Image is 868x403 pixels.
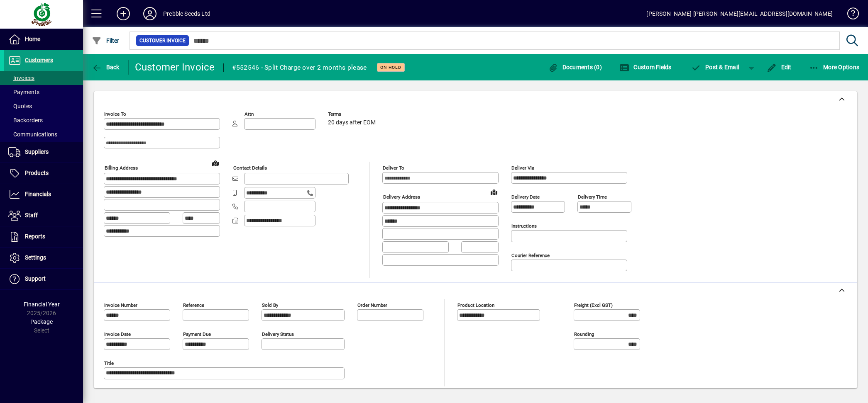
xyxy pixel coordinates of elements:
[328,112,378,117] span: Terms
[25,275,46,282] span: Support
[104,331,131,337] mat-label: Invoice date
[30,318,53,325] span: Package
[183,331,211,337] mat-label: Payment due
[705,64,709,70] span: P
[511,252,550,258] mat-label: Courier Reference
[574,302,613,308] mat-label: Freight (excl GST)
[487,185,501,199] a: View on map
[25,148,49,155] span: Suppliers
[841,2,858,29] a: Knowledge Base
[110,6,137,21] button: Add
[380,65,401,70] span: On hold
[137,6,163,21] button: Profile
[92,37,120,44] span: Filter
[4,184,83,205] a: Financials
[163,7,210,20] div: Prebble Seeds Ltd
[90,33,122,48] button: Filter
[4,113,83,127] a: Backorders
[574,331,594,337] mat-label: Rounding
[328,119,376,126] span: 20 days after EOM
[8,117,43,124] span: Backorders
[245,111,254,117] mat-label: Attn
[183,302,204,308] mat-label: Reference
[4,248,83,268] a: Settings
[25,170,49,176] span: Products
[104,111,126,117] mat-label: Invoice To
[25,212,38,218] span: Staff
[262,331,294,337] mat-label: Delivery status
[25,254,46,261] span: Settings
[24,301,60,308] span: Financial Year
[548,64,602,70] span: Documents (0)
[8,131,57,138] span: Communications
[578,194,607,200] mat-label: Delivery time
[687,60,743,75] button: Post & Email
[25,191,51,197] span: Financials
[4,269,83,289] a: Support
[232,61,367,74] div: #552546 - Split Charge over 2 months please
[4,71,83,85] a: Invoices
[646,7,833,20] div: [PERSON_NAME] [PERSON_NAME][EMAIL_ADDRESS][DOMAIN_NAME]
[357,302,387,308] mat-label: Order number
[546,60,604,75] button: Documents (0)
[25,57,53,63] span: Customers
[511,223,537,229] mat-label: Instructions
[4,85,83,99] a: Payments
[4,142,83,163] a: Suppliers
[619,64,672,70] span: Custom Fields
[4,127,83,141] a: Communications
[4,29,83,50] a: Home
[139,36,186,45] span: Customer Invoice
[8,103,32,109] span: Quotes
[135,61,215,74] div: Customer Invoice
[4,99,83,113] a: Quotes
[104,302,137,308] mat-label: Invoice number
[209,156,222,170] a: View on map
[25,36,40,42] span: Home
[807,60,862,75] button: More Options
[691,64,739,70] span: ost & Email
[511,165,534,171] mat-label: Deliver via
[8,89,39,95] span: Payments
[4,163,83,184] a: Products
[262,302,278,308] mat-label: Sold by
[83,60,129,75] app-page-header-button: Back
[767,64,792,70] span: Edit
[809,64,860,70] span: More Options
[617,60,674,75] button: Custom Fields
[4,205,83,226] a: Staff
[457,302,494,308] mat-label: Product location
[104,360,114,366] mat-label: Title
[765,60,794,75] button: Edit
[92,64,120,70] span: Back
[90,60,122,75] button: Back
[4,226,83,247] a: Reports
[8,75,34,81] span: Invoices
[383,165,404,171] mat-label: Deliver To
[511,194,540,200] mat-label: Delivery date
[25,233,45,240] span: Reports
